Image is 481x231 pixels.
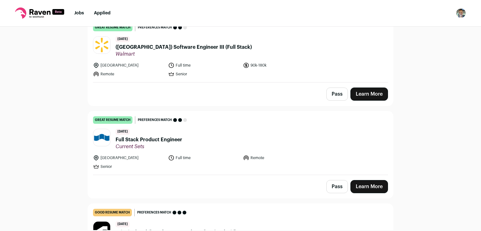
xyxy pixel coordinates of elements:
[116,36,130,42] span: [DATE]
[116,51,252,57] span: Walmart
[74,11,84,15] a: Jobs
[94,11,111,15] a: Applied
[168,71,240,77] li: Senior
[116,129,130,135] span: [DATE]
[243,155,314,161] li: Remote
[93,155,164,161] li: [GEOGRAPHIC_DATA]
[116,221,130,227] span: [DATE]
[88,19,393,82] a: great resume match Preferences match [DATE] ([GEOGRAPHIC_DATA]) Software Engineer III (Full Stack...
[138,24,172,31] span: Preferences match
[168,62,240,68] li: Full time
[93,163,164,170] li: Senior
[326,88,348,101] button: Pass
[93,71,164,77] li: Remote
[93,209,132,216] div: good resume match
[93,37,110,53] img: 19b8b2629de5386d2862a650b361004344144596bc80f5063c02d542793c7f60.jpg
[456,8,466,18] img: 19917917-medium_jpg
[116,143,182,150] span: Current Sets
[350,88,388,101] a: Learn More
[243,62,314,68] li: 90k-180k
[137,209,171,216] span: Preferences match
[138,117,172,123] span: Preferences match
[93,129,110,146] img: f33ffdc04ea2a1c6d0b99c1fd7385668d1eb7844aa5ffcf35820ca811d902bd1.png
[350,180,388,193] a: Learn More
[88,111,393,175] a: great resume match Preferences match [DATE] Full Stack Product Engineer Current Sets [GEOGRAPHIC_...
[93,24,132,31] div: great resume match
[116,136,182,143] span: Full Stack Product Engineer
[168,155,240,161] li: Full time
[456,8,466,18] button: Open dropdown
[116,43,252,51] span: ([GEOGRAPHIC_DATA]) Software Engineer III (Full Stack)
[93,62,164,68] li: [GEOGRAPHIC_DATA]
[326,180,348,193] button: Pass
[93,116,132,124] div: great resume match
